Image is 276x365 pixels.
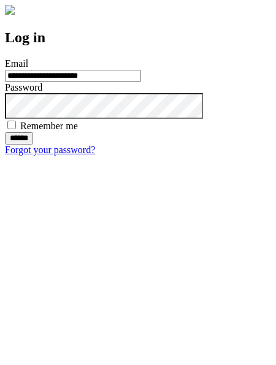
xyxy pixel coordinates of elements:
[5,145,95,155] a: Forgot your password?
[5,29,271,46] h2: Log in
[5,82,42,92] label: Password
[5,58,28,69] label: Email
[20,121,78,131] label: Remember me
[5,5,15,15] img: logo-4e3dc11c47720685a147b03b5a06dd966a58ff35d612b21f08c02c0306f2b779.png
